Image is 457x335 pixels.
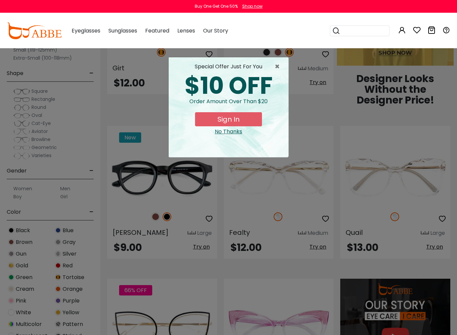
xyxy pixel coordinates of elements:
span: × [275,63,283,71]
a: Shop now [239,3,263,9]
div: $10 OFF [174,74,283,97]
div: Shop now [242,3,263,9]
span: Our Story [203,27,228,35]
img: abbeglasses.com [7,22,62,39]
span: Sunglasses [108,27,137,35]
div: Order amount over than $20 [174,97,283,112]
div: special offer just for you [174,63,283,71]
div: Close [174,128,283,136]
span: Lenses [177,27,195,35]
span: Eyeglasses [72,27,100,35]
div: Buy One Get One 50% [195,3,238,9]
span: Featured [145,27,169,35]
button: Close [275,63,283,71]
button: Sign In [195,112,262,126]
